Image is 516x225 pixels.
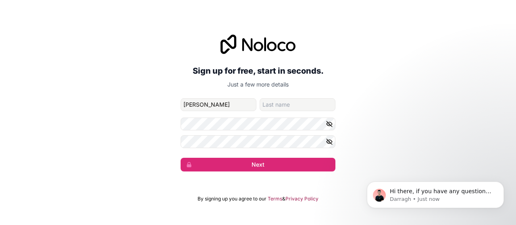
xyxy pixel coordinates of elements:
[181,135,335,148] input: Confirm password
[268,196,282,202] a: Terms
[198,196,266,202] span: By signing up you agree to our
[181,118,335,130] input: Password
[285,196,318,202] a: Privacy Policy
[355,165,516,221] iframe: Intercom notifications message
[282,196,285,202] span: &
[260,98,335,111] input: family-name
[181,81,335,89] p: Just a few more details
[181,64,335,78] h2: Sign up for free, start in seconds.
[181,98,256,111] input: given-name
[181,158,335,171] button: Next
